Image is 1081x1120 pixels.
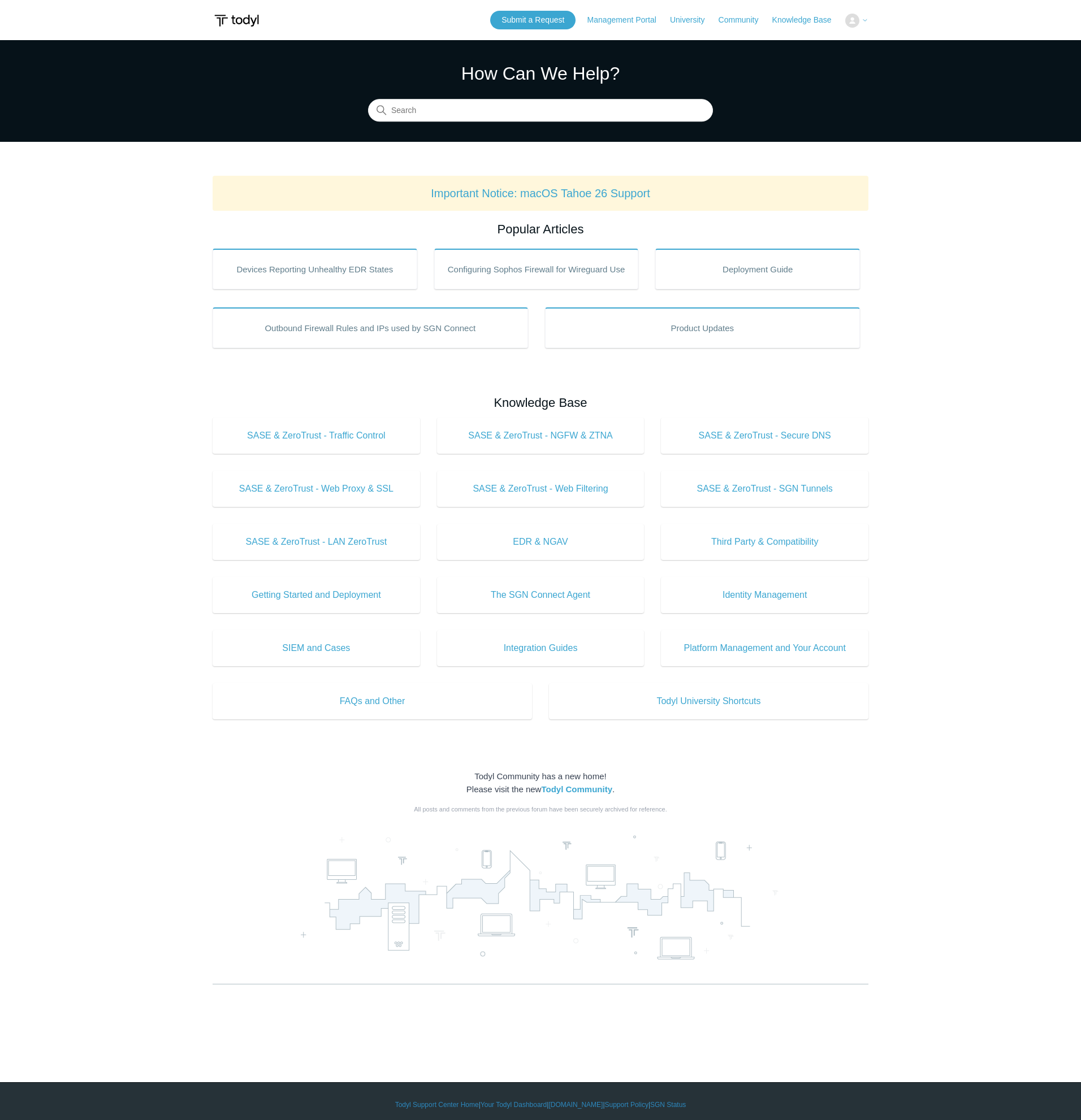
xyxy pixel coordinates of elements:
a: Important Notice: macOS Tahoe 26 Support [431,187,650,199]
a: University [670,14,716,26]
a: Your Todyl Dashboard [481,1100,547,1110]
span: SASE & ZeroTrust - Secure DNS [678,429,851,442]
span: SASE & ZeroTrust - SGN Tunnels [678,482,851,496]
a: Todyl Community [541,784,612,794]
a: SGN Status [650,1100,686,1110]
span: Integration Guides [454,641,628,655]
div: Todyl Community has a new home! Please visit the new . [213,770,868,796]
a: FAQs and Other [213,683,532,719]
h2: Popular Articles [213,220,868,238]
span: SASE & ZeroTrust - Traffic Control [230,429,403,442]
a: Devices Reporting Unhealthy EDR States [213,249,417,289]
span: FAQs and Other [230,694,515,708]
span: Third Party & Compatibility [678,535,851,549]
span: EDR & NGAV [454,535,628,549]
span: Todyl University Shortcuts [566,694,851,708]
span: Platform Management and Your Account [678,641,851,655]
a: Submit a Request [490,11,576,29]
span: SASE & ZeroTrust - LAN ZeroTrust [230,535,403,549]
a: Integration Guides [437,630,645,666]
a: SASE & ZeroTrust - Web Filtering [437,471,645,507]
div: All posts and comments from the previous forum have been securely archived for reference. [213,805,868,814]
a: SASE & ZeroTrust - Secure DNS [661,418,868,454]
a: SASE & ZeroTrust - NGFW & ZTNA [437,418,645,454]
a: Getting Started and Deployment [213,577,420,613]
a: Deployment Guide [655,249,860,289]
span: SIEM and Cases [230,641,403,655]
span: SASE & ZeroTrust - Web Proxy & SSL [230,482,403,496]
a: The SGN Connect Agent [437,577,645,613]
a: [DOMAIN_NAME] [548,1100,603,1110]
span: Getting Started and Deployment [230,588,403,602]
h1: How Can We Help? [368,60,713,87]
img: Todyl Support Center Help Center home page [213,10,261,31]
a: Product Updates [545,307,861,348]
a: Support Policy [605,1100,648,1110]
a: Identity Management [661,577,868,613]
a: Outbound Firewall Rules and IPs used by SGN Connect [213,307,528,348]
div: | | | | [213,1100,868,1110]
a: Knowledge Base [772,14,843,26]
h2: Knowledge Base [213,393,868,412]
a: SIEM and Cases [213,630,420,666]
a: SASE & ZeroTrust - Traffic Control [213,418,420,454]
a: Community [719,14,770,26]
a: SASE & ZeroTrust - Web Proxy & SSL [213,471,420,507]
span: SASE & ZeroTrust - NGFW & ZTNA [454,429,628,442]
a: Configuring Sophos Firewall for Wireguard Use [434,249,639,289]
a: Todyl Support Center Home [395,1100,479,1110]
a: Management Portal [587,14,668,26]
a: SASE & ZeroTrust - LAN ZeroTrust [213,524,420,560]
span: The SGN Connect Agent [454,588,628,602]
a: Third Party & Compatibility [661,524,868,560]
span: Identity Management [678,588,851,602]
span: SASE & ZeroTrust - Web Filtering [454,482,628,496]
a: SASE & ZeroTrust - SGN Tunnels [661,471,868,507]
a: Platform Management and Your Account [661,630,868,666]
a: EDR & NGAV [437,524,645,560]
a: Todyl University Shortcuts [549,683,868,719]
input: Search [368,99,713,122]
